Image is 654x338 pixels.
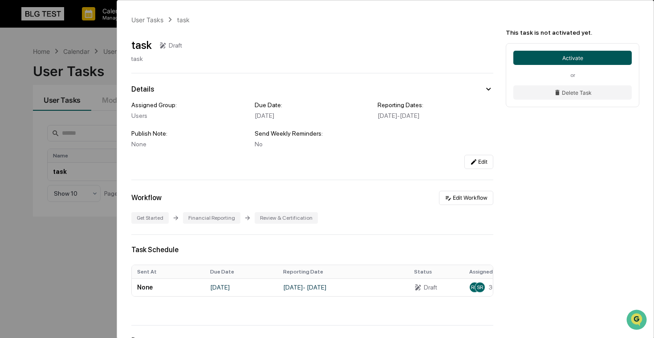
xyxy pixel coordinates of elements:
[9,19,162,33] p: How can we help?
[79,145,97,152] span: [DATE]
[378,101,493,109] div: Reporting Dates:
[464,155,493,169] button: Edit
[151,71,162,81] button: Start new chat
[513,51,632,65] button: Activate
[183,212,240,224] div: Financial Reporting
[73,182,110,191] span: Attestations
[131,85,154,93] div: Details
[131,16,163,24] div: User Tasks
[471,284,478,290] span: RC
[278,265,409,278] th: Reporting Date
[131,130,247,137] div: Publish Note:
[131,55,182,62] div: task
[513,85,632,100] button: Delete Task
[131,112,247,119] div: Users
[513,72,632,78] div: or
[61,178,114,194] a: 🗄️Attestations
[131,245,493,254] div: Task Schedule
[378,112,419,119] span: [DATE] - [DATE]
[489,284,508,291] span: 3 users
[9,183,16,190] div: 🖐️
[131,39,152,52] div: task
[205,265,278,278] th: Due Date
[19,68,35,84] img: 1751574470498-79e402a7-3db9-40a0-906f-966fe37d0ed6
[9,137,23,151] img: Cece Ferraez
[9,68,25,84] img: 1746055101610-c473b297-6a78-478c-a979-82029cc54cd1
[18,182,57,191] span: Preclearance
[9,200,16,207] div: 🔎
[40,68,146,77] div: Start new chat
[255,112,370,119] div: [DATE]
[9,99,60,106] div: Past conversations
[132,265,205,278] th: Sent At
[255,141,370,148] div: No
[409,265,464,278] th: Status
[18,199,56,208] span: Data Lookup
[28,145,72,152] span: [PERSON_NAME]
[626,309,650,333] iframe: Open customer support
[131,212,169,224] div: Get Started
[89,221,108,227] span: Pylon
[506,29,639,36] div: This task is not activated yet.
[477,284,483,290] span: SR
[255,101,370,109] div: Due Date:
[255,130,370,137] div: Send Weekly Reminders:
[131,193,162,202] div: Workflow
[131,101,247,109] div: Assigned Group:
[5,195,60,211] a: 🔎Data Lookup
[255,212,318,224] div: Review & Certification
[205,278,278,296] td: [DATE]
[9,113,23,127] img: Cece Ferraez
[177,16,190,24] div: task
[169,42,182,49] div: Draft
[74,121,77,128] span: •
[40,77,122,84] div: We're available if you need us!
[65,183,72,190] div: 🗄️
[28,121,72,128] span: [PERSON_NAME]
[138,97,162,108] button: See all
[5,178,61,194] a: 🖐️Preclearance
[74,145,77,152] span: •
[439,191,493,205] button: Edit Workflow
[131,141,247,148] div: None
[278,278,409,296] td: [DATE] - [DATE]
[424,284,437,291] div: Draft
[464,265,519,278] th: Assigned To
[79,121,97,128] span: [DATE]
[132,278,205,296] td: None
[63,220,108,227] a: Powered byPylon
